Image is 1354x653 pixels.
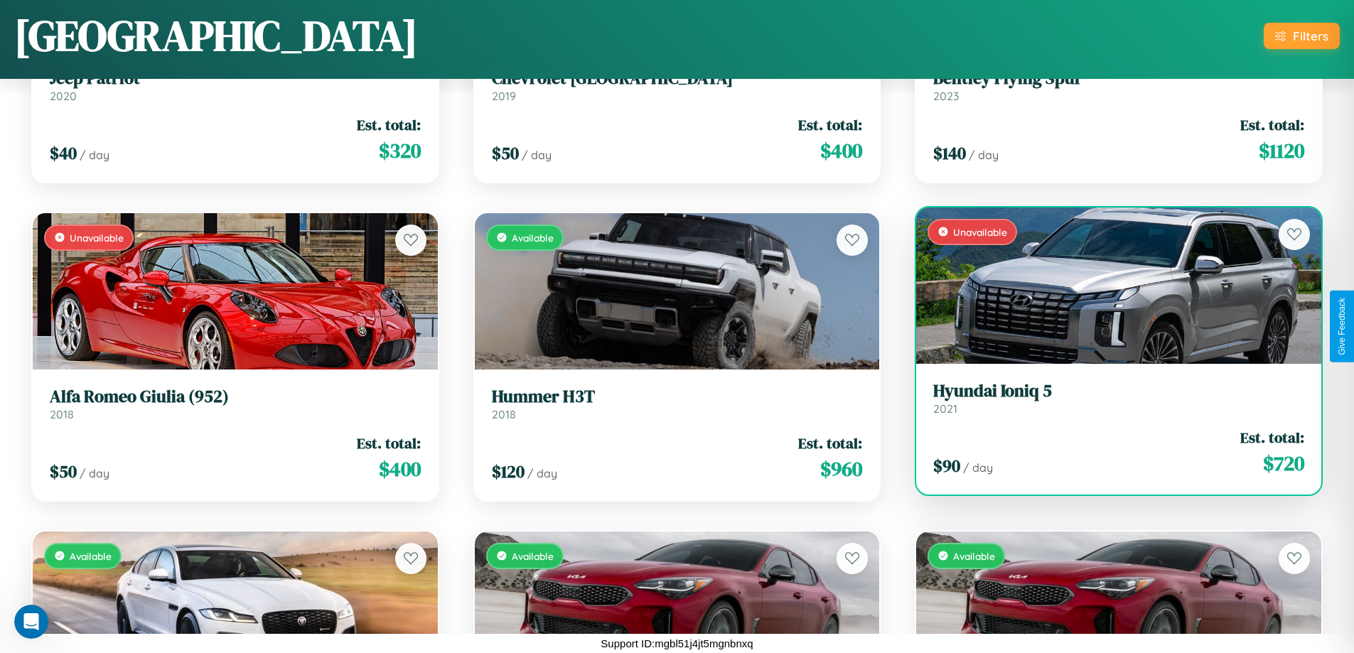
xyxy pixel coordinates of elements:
[512,550,554,562] span: Available
[50,387,421,407] h3: Alfa Romeo Giulia (952)
[933,68,1304,103] a: Bentley Flying Spur2023
[1293,28,1328,43] div: Filters
[512,232,554,244] span: Available
[933,141,966,165] span: $ 140
[70,550,112,562] span: Available
[522,148,552,162] span: / day
[933,381,1304,401] h3: Hyundai Ioniq 5
[492,68,863,89] h3: Chevrolet [GEOGRAPHIC_DATA]
[527,466,557,480] span: / day
[601,634,753,653] p: Support ID: mgbl51j4jt5mgnbnxq
[50,387,421,421] a: Alfa Romeo Giulia (952)2018
[933,381,1304,416] a: Hyundai Ioniq 52021
[70,232,124,244] span: Unavailable
[50,68,421,103] a: Jeep Patriot2020
[933,454,960,477] span: $ 90
[50,460,77,483] span: $ 50
[798,433,862,453] span: Est. total:
[1259,136,1304,165] span: $ 1120
[933,401,957,416] span: 2021
[80,466,109,480] span: / day
[492,387,863,407] h3: Hummer H3T
[492,89,516,103] span: 2019
[14,605,48,639] iframe: Intercom live chat
[963,460,993,475] span: / day
[820,136,862,165] span: $ 400
[969,148,999,162] span: / day
[1240,114,1304,135] span: Est. total:
[50,68,421,89] h3: Jeep Patriot
[1240,427,1304,448] span: Est. total:
[492,68,863,103] a: Chevrolet [GEOGRAPHIC_DATA]2019
[1337,298,1347,355] div: Give Feedback
[14,6,418,65] h1: [GEOGRAPHIC_DATA]
[933,68,1304,89] h3: Bentley Flying Spur
[50,407,74,421] span: 2018
[492,407,516,421] span: 2018
[953,550,995,562] span: Available
[80,148,109,162] span: / day
[492,387,863,421] a: Hummer H3T2018
[492,460,525,483] span: $ 120
[379,455,421,483] span: $ 400
[798,114,862,135] span: Est. total:
[357,433,421,453] span: Est. total:
[492,141,519,165] span: $ 50
[357,114,421,135] span: Est. total:
[379,136,421,165] span: $ 320
[820,455,862,483] span: $ 960
[953,226,1007,238] span: Unavailable
[1264,23,1340,49] button: Filters
[933,89,959,103] span: 2023
[50,141,77,165] span: $ 40
[50,89,77,103] span: 2020
[1263,449,1304,477] span: $ 720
